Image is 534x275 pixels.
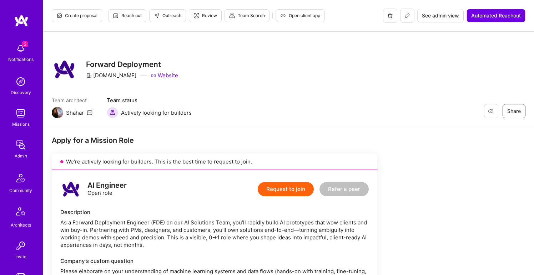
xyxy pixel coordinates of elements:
img: logo [60,178,82,200]
button: Refer a peer [319,182,369,196]
i: icon Proposal [56,13,62,19]
span: Team Search [229,12,265,19]
span: See admin view [422,12,459,19]
button: Request to join [258,182,314,196]
span: Review [193,12,217,19]
span: Open client app [280,12,320,19]
img: Invite [14,239,28,253]
button: Automated Reachout [467,9,525,22]
i: icon Targeter [193,13,199,19]
div: Description [60,208,369,216]
i: icon Mail [87,110,92,115]
div: Discovery [11,89,31,96]
button: See admin view [417,9,464,22]
span: 2 [22,41,28,47]
i: icon EyeClosed [488,108,494,114]
span: Automated Reachout [471,12,521,19]
div: [DOMAIN_NAME] [86,72,136,79]
span: Actively looking for builders [121,109,192,116]
h3: Forward Deployment [86,60,178,69]
button: Reach out [108,9,146,22]
img: bell [14,41,28,56]
div: Notifications [8,56,34,63]
span: Share [507,108,521,115]
img: Architects [12,204,29,221]
div: Community [9,187,32,194]
span: Team status [107,97,192,104]
div: Company’s custom question [60,257,369,265]
img: Company Logo [52,57,77,82]
div: We’re actively looking for builders. This is the best time to request to join. [52,154,377,170]
button: Create proposal [52,9,102,22]
img: admin teamwork [14,138,28,152]
img: Actively looking for builders [107,107,118,118]
a: Website [151,72,178,79]
button: Open client app [276,9,325,22]
button: Team Search [225,9,269,22]
button: Share [503,104,525,118]
span: Create proposal [56,12,97,19]
div: Admin [15,152,27,160]
img: teamwork [14,106,28,120]
div: Apply for a Mission Role [52,136,377,145]
img: Community [12,170,29,187]
div: Missions [12,120,30,128]
button: Review [189,9,222,22]
i: icon CompanyGray [86,73,92,78]
div: AI Engineer [87,182,127,189]
div: Shahar [66,109,84,116]
div: Open role [87,182,127,197]
img: logo [14,14,29,27]
button: Outreach [149,9,186,22]
div: As a Forward Deployment Engineer (FDE) on our AI Solutions Team, you’ll rapidly build AI prototyp... [60,219,369,249]
div: Architects [11,221,31,229]
img: discovery [14,74,28,89]
span: Reach out [113,12,142,19]
span: Outreach [154,12,181,19]
span: Team architect [52,97,92,104]
img: Team Architect [52,107,63,118]
div: Invite [15,253,26,260]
